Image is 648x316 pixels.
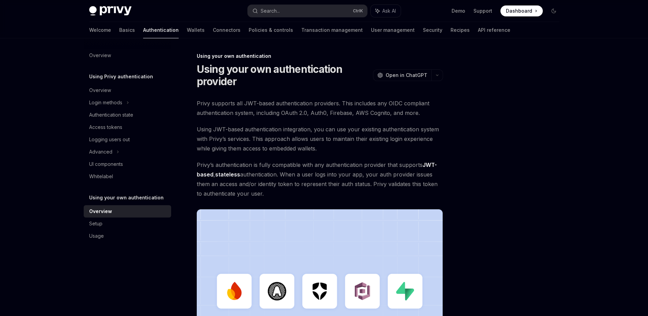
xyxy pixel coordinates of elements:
a: Setup [84,218,171,230]
div: Advanced [89,148,112,156]
a: Support [473,8,492,14]
a: Recipes [451,22,470,38]
span: Dashboard [506,8,532,14]
a: Policies & controls [249,22,293,38]
a: Dashboard [500,5,543,16]
button: Open in ChatGPT [373,69,431,81]
a: API reference [478,22,510,38]
a: User management [371,22,415,38]
img: dark logo [89,6,132,16]
div: Logging users out [89,135,130,144]
a: Demo [452,8,465,14]
a: Wallets [187,22,205,38]
a: Authentication state [84,109,171,121]
span: Open in ChatGPT [386,72,427,79]
button: Toggle dark mode [548,5,559,16]
a: Access tokens [84,121,171,133]
a: Security [423,22,442,38]
span: Ask AI [382,8,396,14]
div: Login methods [89,98,122,107]
button: Search...CtrlK [248,5,367,17]
a: Welcome [89,22,111,38]
h5: Using Privy authentication [89,73,153,81]
a: Overview [84,49,171,62]
span: Using JWT-based authentication integration, you can use your existing authentication system with ... [197,124,443,153]
a: stateless [215,171,240,178]
a: Logging users out [84,133,171,146]
div: Access tokens [89,123,122,131]
a: Connectors [213,22,240,38]
a: UI components [84,158,171,170]
a: Transaction management [301,22,363,38]
div: Overview [89,86,111,94]
span: Ctrl K [353,8,363,14]
h5: Using your own authentication [89,194,164,202]
a: Overview [84,84,171,96]
div: Setup [89,220,102,228]
a: Usage [84,230,171,242]
div: Whitelabel [89,172,113,181]
a: Overview [84,205,171,218]
div: Authentication state [89,111,133,119]
a: Authentication [143,22,179,38]
h1: Using your own authentication provider [197,63,370,88]
div: Usage [89,232,104,240]
button: Ask AI [371,5,401,17]
div: Search... [261,7,280,15]
div: UI components [89,160,123,168]
span: Privy’s authentication is fully compatible with any authentication provider that supports , authe... [197,160,443,198]
span: Privy supports all JWT-based authentication providers. This includes any OIDC compliant authentic... [197,98,443,118]
a: Basics [119,22,135,38]
div: Overview [89,207,112,215]
a: Whitelabel [84,170,171,183]
div: Overview [89,51,111,60]
div: Using your own authentication [197,53,443,60]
